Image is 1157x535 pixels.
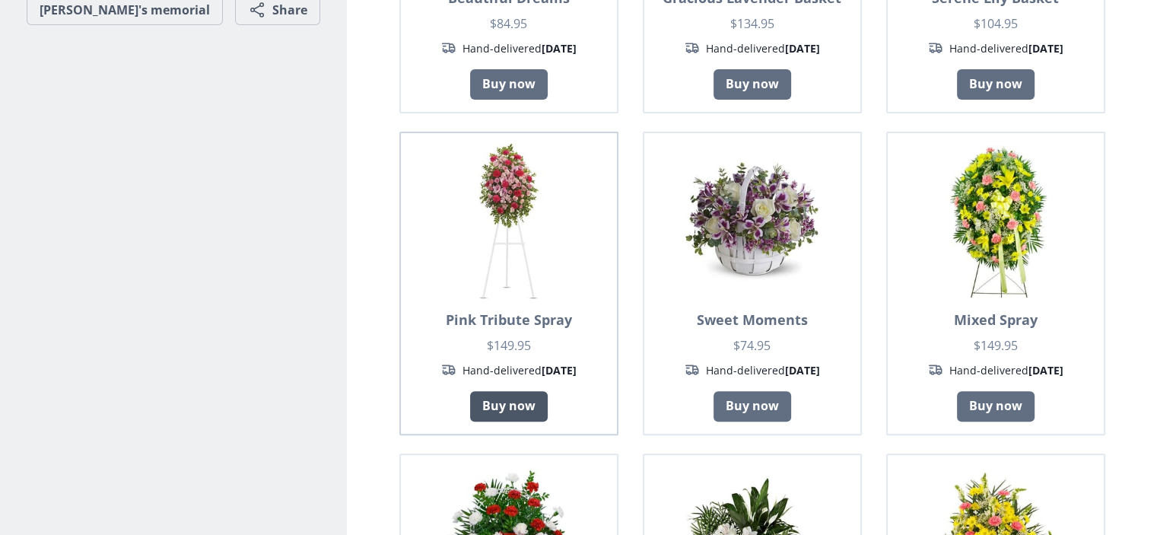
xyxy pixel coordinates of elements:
[957,69,1035,100] a: Buy now
[714,69,791,100] a: Buy now
[957,391,1035,422] a: Buy now
[470,69,548,100] a: Buy now
[714,391,791,422] a: Buy now
[470,391,548,422] a: Buy now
